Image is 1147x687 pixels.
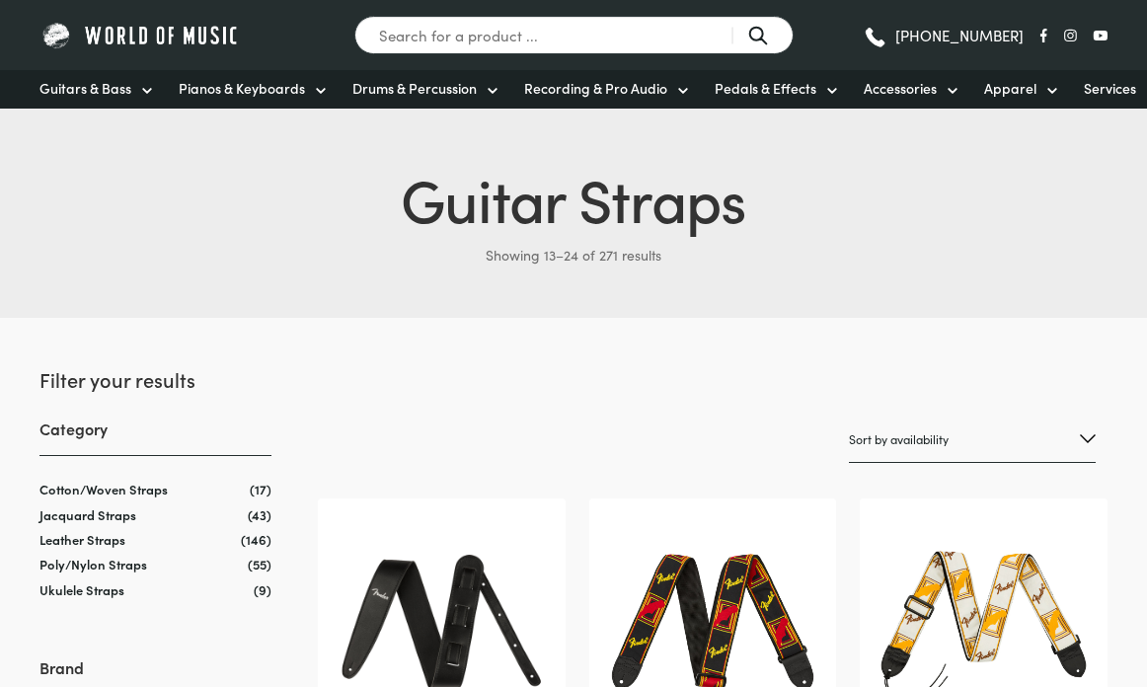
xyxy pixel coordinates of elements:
span: Recording & Pro Audio [524,78,667,99]
a: Ukulele Straps [39,580,124,599]
span: (9) [254,581,271,598]
span: Drums & Percussion [352,78,477,99]
input: Search for a product ... [354,16,794,54]
span: Guitars & Bass [39,78,131,99]
span: (55) [248,556,271,572]
a: Leather Straps [39,530,125,549]
span: Pedals & Effects [715,78,816,99]
span: (146) [241,531,271,548]
span: Pianos & Keyboards [179,78,305,99]
select: Shop order [849,417,1096,463]
span: Accessories [864,78,937,99]
a: Poly/Nylon Straps [39,555,147,573]
span: Services [1084,78,1136,99]
a: Jacquard Straps [39,505,136,524]
h3: Category [39,418,271,456]
span: [PHONE_NUMBER] [895,28,1024,42]
a: Cotton/Woven Straps [39,480,168,498]
p: Showing 13–24 of 271 results [39,239,1108,270]
span: (17) [250,481,271,497]
h1: Guitar Straps [39,156,1108,239]
span: (43) [248,506,271,523]
img: World of Music [39,20,242,50]
span: Apparel [984,78,1036,99]
h2: Filter your results [39,365,271,393]
a: [PHONE_NUMBER] [863,21,1024,50]
iframe: Chat with our support team [861,470,1147,687]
